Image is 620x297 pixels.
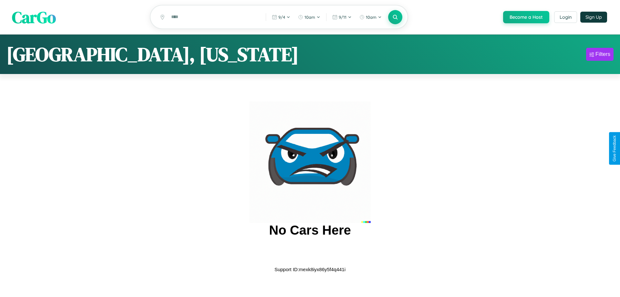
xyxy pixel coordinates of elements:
span: 10am [366,15,377,20]
span: CarGo [12,6,56,28]
span: 10am [305,15,315,20]
span: 9 / 4 [278,15,285,20]
img: car [249,101,371,223]
h1: [GEOGRAPHIC_DATA], [US_STATE] [6,41,299,68]
button: 10am [295,12,324,22]
button: Filters [586,48,614,61]
p: Support ID: mexk8iyx86y5f4q441i [274,265,346,274]
div: Filters [595,51,610,58]
button: Sign Up [580,12,607,23]
button: 9/4 [269,12,294,22]
button: 9/11 [329,12,355,22]
span: 9 / 11 [339,15,346,20]
button: 10am [356,12,385,22]
div: Give Feedback [612,135,617,162]
button: Login [554,11,577,23]
button: Become a Host [503,11,549,23]
h2: No Cars Here [269,223,351,238]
